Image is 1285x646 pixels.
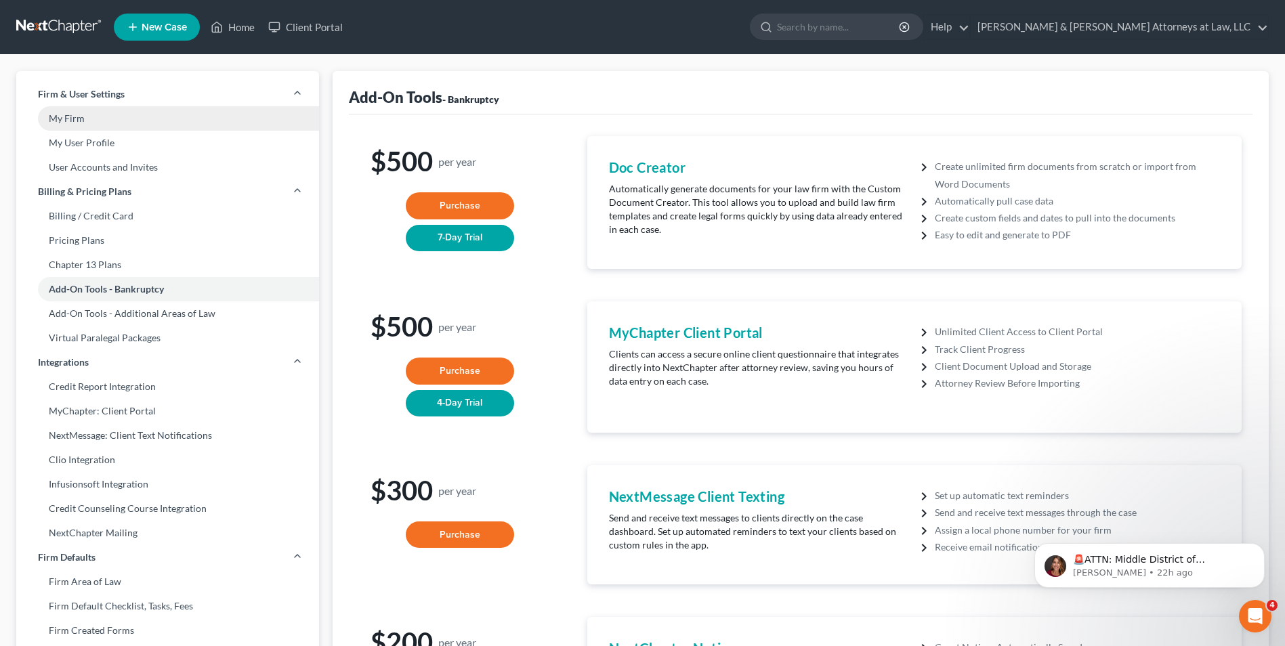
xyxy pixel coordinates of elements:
a: Add-On Tools - Additional Areas of Law [16,301,319,326]
h1: $500 [371,312,549,341]
li: Set up automatic text reminders [935,487,1220,504]
a: Clio Integration [16,448,319,472]
span: Integrations [38,356,89,369]
a: Help [924,15,969,39]
h4: Doc Creator [609,158,908,177]
a: Firm Default Checklist, Tasks, Fees [16,594,319,618]
li: Unlimited Client Access to Client Portal [935,323,1220,340]
span: New Case [142,22,187,33]
h1: $500 [371,147,549,176]
span: Firm Defaults [38,551,96,564]
li: Create custom fields and dates to pull into the documents [935,209,1220,226]
li: Send and receive text messages through the case [935,504,1220,521]
a: NextMessage: Client Text Notifications [16,423,319,448]
small: per year [438,156,476,167]
input: Search by name... [777,14,901,39]
a: [PERSON_NAME] & [PERSON_NAME] Attorneys at Law, LLC [971,15,1268,39]
p: Automatically generate documents for your law firm with the Custom Document Creator. This tool al... [609,182,908,236]
a: My User Profile [16,131,319,155]
span: - Bankruptcy [442,93,499,105]
a: Virtual Paralegal Packages [16,326,319,350]
span: 4 [1267,600,1278,611]
iframe: Intercom notifications message [1014,515,1285,609]
button: Purchase [406,521,514,548]
li: Track Client Progress [935,341,1220,358]
iframe: Intercom live chat [1239,600,1271,632]
a: Pricing Plans [16,228,319,253]
a: Firm Defaults [16,545,319,569]
a: Credit Counseling Course Integration [16,496,319,521]
a: Home [204,15,261,39]
h1: $300 [371,476,549,505]
li: Easy to edit and generate to PDF [935,226,1220,243]
small: per year [438,321,476,332]
p: Clients can access a secure online client questionnaire that integrates directly into NextChapter... [609,347,908,388]
a: Integrations [16,350,319,374]
li: Client Document Upload and Storage [935,358,1220,374]
a: Chapter 13 Plans [16,253,319,277]
a: My Firm [16,106,319,131]
a: MyChapter: Client Portal [16,399,319,423]
span: Firm & User Settings [38,87,125,101]
li: Attorney Review Before Importing [935,374,1220,391]
button: Purchase [406,358,514,385]
li: Automatically pull case data [935,192,1220,209]
div: Add-On Tools [349,87,499,107]
a: Firm Created Forms [16,618,319,643]
button: 4-Day Trial [406,390,514,417]
span: Billing & Pricing Plans [38,185,131,198]
a: Billing & Pricing Plans [16,179,319,204]
li: Assign a local phone number for your firm [935,521,1220,538]
a: Billing / Credit Card [16,204,319,228]
p: Send and receive text messages to clients directly on the case dashboard. Set up automated remind... [609,511,908,552]
a: Firm Area of Law [16,569,319,594]
a: Client Portal [261,15,350,39]
h4: MyChapter Client Portal [609,323,908,342]
a: Add-On Tools - Bankruptcy [16,277,319,301]
a: User Accounts and Invites [16,155,319,179]
a: Firm & User Settings [16,82,319,106]
button: 7-Day Trial [406,225,514,252]
li: Create unlimited firm documents from scratch or import from Word Documents [935,158,1220,192]
a: Credit Report Integration [16,374,319,399]
li: Receive email notifications when new texts are received [935,538,1220,555]
button: Purchase [406,192,514,219]
h4: NextMessage Client Texting [609,487,908,506]
small: per year [438,485,476,496]
a: NextChapter Mailing [16,521,319,545]
a: Infusionsoft Integration [16,472,319,496]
